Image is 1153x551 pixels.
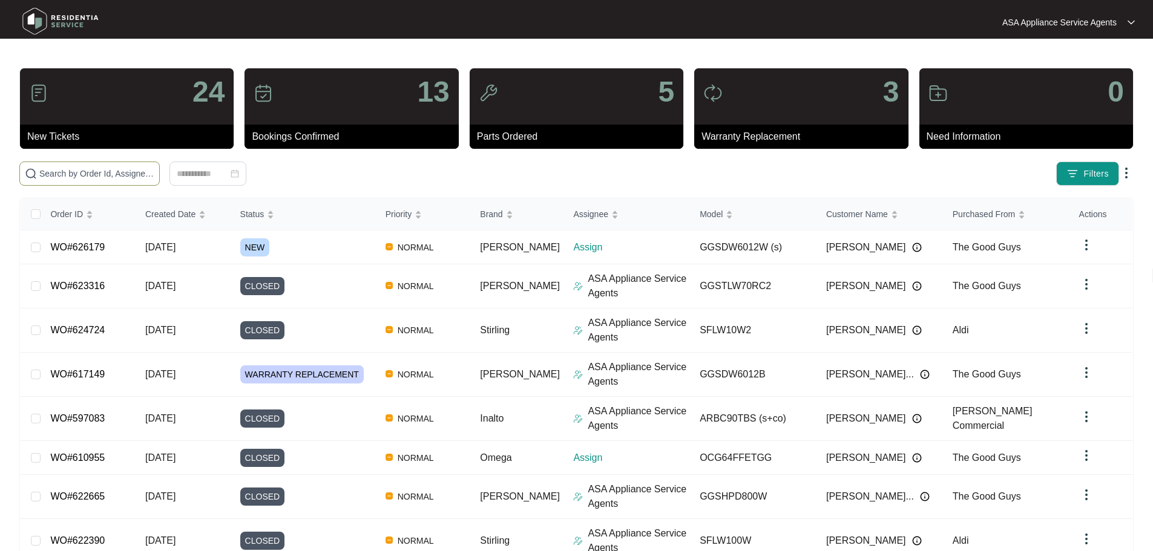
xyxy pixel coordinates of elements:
span: NORMAL [393,411,439,426]
span: CLOSED [240,277,285,295]
img: dropdown arrow [1079,487,1094,502]
p: 13 [417,77,449,106]
span: [PERSON_NAME] [480,281,560,291]
span: Order ID [50,207,83,221]
img: Assigner Icon [573,536,583,546]
img: icon [29,83,48,103]
th: Created Date [136,198,231,230]
th: Order ID [41,198,136,230]
button: filter iconFilters [1056,161,1119,186]
p: Bookings Confirmed [252,129,458,144]
p: New Tickets [27,129,234,144]
span: [PERSON_NAME] [480,242,560,252]
span: [PERSON_NAME] [480,369,560,379]
span: CLOSED [240,532,285,550]
p: Parts Ordered [477,129,683,144]
img: Vercel Logo [386,492,393,500]
span: [PERSON_NAME] [826,451,906,465]
span: [DATE] [145,452,176,463]
span: Assignee [573,207,608,221]
span: CLOSED [240,449,285,467]
span: Model [700,207,723,221]
img: dropdown arrow [1079,365,1094,380]
th: Assignee [563,198,690,230]
span: Priority [386,207,412,221]
span: [DATE] [145,535,176,546]
img: Vercel Logo [386,414,393,422]
span: [DATE] [145,281,176,291]
td: OCG64FFETGG [690,441,816,475]
span: Filters [1083,168,1109,180]
span: [PERSON_NAME] [826,411,906,426]
span: NORMAL [393,279,439,293]
a: WO#626179 [50,242,105,252]
p: ASA Appliance Service Agents [1002,16,1117,28]
a: WO#622390 [50,535,105,546]
span: Omega [480,452,511,463]
img: filter icon [1066,168,1079,180]
span: [PERSON_NAME] Commercial [953,406,1033,431]
p: Warranty Replacement [701,129,908,144]
span: NORMAL [393,367,439,382]
img: dropdown arrow [1079,321,1094,336]
a: WO#597083 [50,413,105,423]
p: ASA Appliance Service Agents [588,316,690,345]
span: Created Date [145,207,195,221]
img: Vercel Logo [386,536,393,544]
img: dropdown arrow [1128,19,1135,25]
span: CLOSED [240,409,285,428]
img: icon [479,83,498,103]
span: [DATE] [145,369,176,379]
a: WO#610955 [50,452,105,463]
img: dropdown arrow [1079,238,1094,252]
span: NORMAL [393,533,439,548]
span: [DATE] [145,242,176,252]
img: dropdown arrow [1119,166,1134,180]
p: ASA Appliance Service Agents [588,360,690,389]
span: Customer Name [826,207,888,221]
img: dropdown arrow [1079,448,1094,463]
span: [PERSON_NAME] [826,240,906,255]
span: NORMAL [393,489,439,504]
img: dropdown arrow [1079,532,1094,546]
p: Assign [573,451,690,465]
img: icon [928,83,948,103]
p: ASA Appliance Service Agents [588,482,690,511]
td: GGSDW6012B [690,353,816,397]
img: Info icon [912,281,922,291]
img: Vercel Logo [386,326,393,333]
p: Assign [573,240,690,255]
span: Stirling [480,325,510,335]
img: Info icon [920,370,930,379]
p: 0 [1108,77,1124,106]
span: WARRANTY REPLACEMENT [240,365,364,383]
span: [DATE] [145,413,176,423]
th: Actions [1069,198,1132,230]
span: NORMAL [393,323,439,337]
p: ASA Appliance Service Agents [588,404,690,433]
span: The Good Guys [953,491,1021,501]
img: Vercel Logo [386,282,393,289]
span: [DATE] [145,491,176,501]
span: The Good Guys [953,452,1021,463]
img: icon [703,83,723,103]
p: 24 [192,77,225,106]
span: [PERSON_NAME] [826,323,906,337]
input: Search by Order Id, Assignee Name, Customer Name, Brand and Model [39,167,154,180]
th: Purchased From [943,198,1069,230]
td: GGSDW6012W (s) [690,230,816,264]
span: NORMAL [393,240,439,255]
img: Vercel Logo [386,243,393,250]
a: WO#623316 [50,281,105,291]
span: [PERSON_NAME]... [826,489,914,504]
th: Customer Name [816,198,943,230]
span: Stirling [480,535,510,546]
span: The Good Guys [953,242,1021,252]
span: [PERSON_NAME] [480,491,560,501]
img: Assigner Icon [573,281,583,291]
th: Brand [470,198,563,230]
span: Inalto [480,413,504,423]
td: SFLW10W2 [690,308,816,353]
span: Brand [480,207,502,221]
th: Model [690,198,816,230]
